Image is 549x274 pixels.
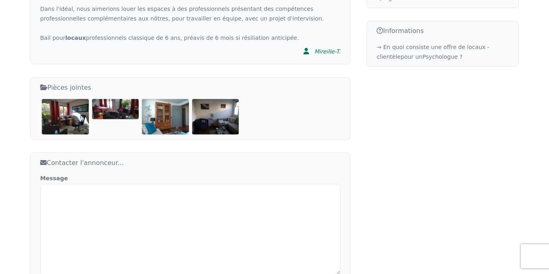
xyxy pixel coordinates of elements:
img: 2 cabinets meublés à louer Lu/Ve/Sa - Montpellier Mas Drevon [192,99,239,134]
img: 2 cabinets meublés à louer Lu/Ve/Sa - Montpellier Mas Drevon [42,99,89,134]
h3: Informations [377,26,509,36]
a: Mireille-T. [298,43,340,59]
strong: locaux [66,35,86,41]
h3: Contacter l'annonceur... [40,158,340,168]
label: Message [40,174,340,182]
a: → En quoi consiste une offre de locaux - clientèlepour unPsychologue ? [377,44,489,60]
img: 2 cabinets meublés à louer Lu/Ve/Sa - Montpellier Mas Drevon [92,99,139,119]
h3: Pièces jointes [40,82,340,93]
div: Mireille-T. [314,47,340,56]
img: 2 cabinets meublés à louer Lu/Ve/Sa - Montpellier Mas Drevon [142,99,189,134]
